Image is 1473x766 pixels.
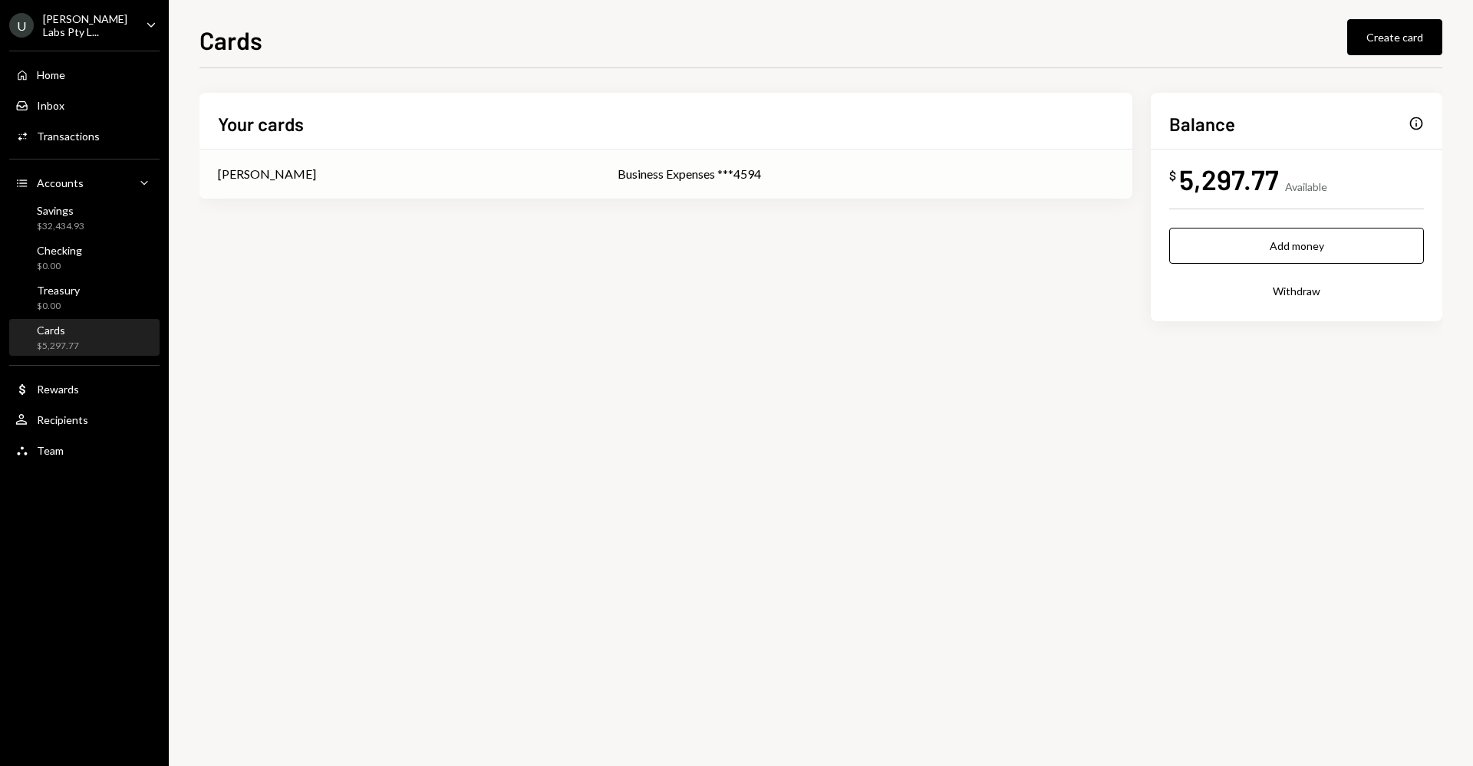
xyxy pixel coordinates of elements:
div: [PERSON_NAME] Labs Pty L... [43,12,133,38]
div: $ [1169,168,1176,183]
div: Recipients [37,413,88,426]
div: $5,297.77 [37,340,79,353]
a: Recipients [9,406,160,433]
div: Home [37,68,65,81]
div: Team [37,444,64,457]
h1: Cards [199,25,262,55]
div: U [9,13,34,38]
h2: Your cards [218,111,304,136]
a: Home [9,61,160,88]
div: Business Expenses ***4594 [618,165,1114,183]
h2: Balance [1169,111,1235,136]
div: Treasury [37,284,80,297]
div: $0.00 [37,300,80,313]
button: Add money [1169,228,1424,264]
div: $32,434.93 [37,220,84,233]
div: Transactions [37,130,100,143]
div: Savings [37,204,84,217]
a: Transactions [9,122,160,150]
div: Rewards [37,383,79,396]
a: Rewards [9,375,160,403]
a: Team [9,436,160,464]
div: Accounts [37,176,84,189]
div: [PERSON_NAME] [218,165,316,183]
div: 5,297.77 [1179,162,1279,196]
div: Available [1285,180,1327,193]
a: Cards$5,297.77 [9,319,160,356]
a: Savings$32,434.93 [9,199,160,236]
a: Treasury$0.00 [9,279,160,316]
a: Inbox [9,91,160,119]
div: Checking [37,244,82,257]
a: Checking$0.00 [9,239,160,276]
div: $0.00 [37,260,82,273]
a: Accounts [9,169,160,196]
div: Inbox [37,99,64,112]
div: Cards [37,324,79,337]
button: Create card [1347,19,1442,55]
button: Withdraw [1169,273,1424,309]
